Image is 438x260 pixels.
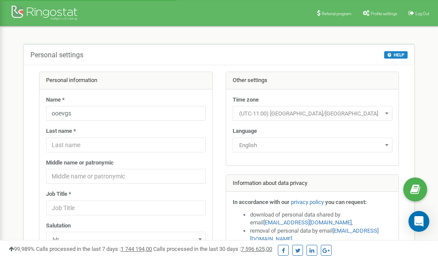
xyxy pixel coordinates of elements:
button: HELP [384,51,408,59]
label: Job Title * [46,190,71,198]
span: Mr. [46,232,206,247]
span: (UTC-11:00) Pacific/Midway [233,106,392,121]
label: Language [233,127,257,135]
div: Personal information [40,72,212,89]
div: Open Intercom Messenger [408,211,429,232]
label: Time zone [233,96,259,104]
span: Profile settings [371,11,397,16]
input: Job Title [46,201,206,215]
div: Other settings [226,72,399,89]
h5: Personal settings [30,51,83,59]
span: Referral program [322,11,352,16]
a: privacy policy [291,199,324,205]
u: 1 744 194,00 [121,246,152,252]
span: Calls processed in the last 30 days : [153,246,272,252]
div: Information about data privacy [226,175,399,192]
label: Last name * [46,127,76,135]
span: English [233,138,392,152]
input: Middle name or patronymic [46,169,206,184]
span: English [236,139,389,151]
input: Last name [46,138,206,152]
li: download of personal data shared by email , [250,211,392,227]
label: Salutation [46,222,71,230]
input: Name [46,106,206,121]
li: removal of personal data by email , [250,227,392,243]
span: (UTC-11:00) Pacific/Midway [236,108,389,120]
u: 7 596 625,00 [241,246,272,252]
span: Mr. [49,234,203,246]
label: Middle name or patronymic [46,159,114,167]
span: Calls processed in the last 7 days : [36,246,152,252]
a: [EMAIL_ADDRESS][DOMAIN_NAME] [263,219,352,226]
strong: you can request: [325,199,367,205]
span: Log Out [415,11,429,16]
label: Name * [46,96,65,104]
strong: In accordance with our [233,199,290,205]
span: 99,989% [9,246,35,252]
